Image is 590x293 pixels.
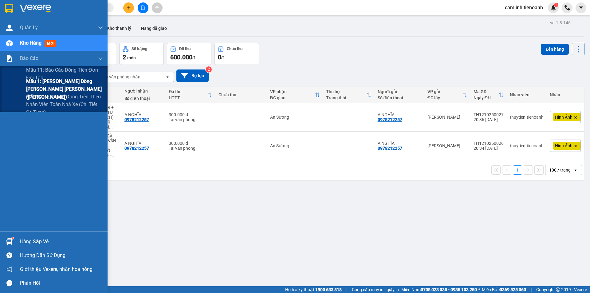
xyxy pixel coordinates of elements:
span: down [98,56,103,61]
img: warehouse-icon [6,40,13,46]
svg: open [165,74,170,79]
span: Quản Lý [20,24,38,31]
svg: open [573,168,578,172]
div: A NGHĨA [124,112,163,117]
button: Kho thanh lý [102,21,136,36]
div: Hàng sắp về [20,237,103,246]
div: Tại văn phòng [169,146,212,151]
span: copyright [556,287,560,292]
span: đ [192,55,195,60]
div: TH1210250027 [474,112,504,117]
div: Người gửi [378,89,421,94]
div: Chưa thu [218,92,264,97]
div: 20:34 [DATE] [474,146,504,151]
div: 300.000 đ [169,112,212,117]
span: Miền Bắc [482,286,526,293]
span: ... [112,153,116,158]
button: file-add [138,2,148,13]
div: VP gửi [427,89,462,94]
sup: 2 [206,66,212,73]
img: phone-icon [564,5,570,10]
span: caret-down [578,5,584,10]
button: Chưa thu0đ [214,43,259,65]
button: Bộ lọc [176,69,209,82]
div: Trạng thái [326,95,366,100]
span: notification [6,266,12,272]
button: Hàng đã giao [136,21,172,36]
div: Số điện thoại [378,95,421,100]
button: caret-down [576,2,586,13]
strong: 0369 525 060 [500,287,526,292]
span: camlinh.tienoanh [500,4,548,11]
span: 0 [218,53,221,61]
div: Chưa thu [227,47,242,51]
span: message [6,280,12,286]
span: Kho hàng [20,40,41,46]
th: Toggle SortBy [424,87,470,103]
span: 1 [555,3,557,7]
div: thuytien.tienoanh [510,115,544,120]
div: [PERSON_NAME] [427,115,467,120]
div: Phản hồi [20,279,103,288]
span: Hỗ trợ kỹ thuật: [285,286,342,293]
div: Nhân viên [510,92,544,97]
th: Toggle SortBy [166,87,215,103]
div: 100 / trang [549,167,571,173]
div: Chọn văn phòng nhận [98,74,140,80]
div: 0978212257 [124,117,149,122]
span: aim [155,6,159,10]
sup: 1 [12,237,14,239]
div: TH1210250026 [474,141,504,146]
img: solution-icon [6,55,13,62]
div: 0978212257 [378,146,402,151]
th: Toggle SortBy [470,87,507,103]
div: VP nhận [270,89,315,94]
span: ... [109,125,113,129]
button: plus [123,2,134,13]
span: Mẫu 3.2: Báo cáo dòng tiền theo nhân viên toàn nhà xe (Chi Tiết Có Time) [26,93,103,116]
div: Tại văn phòng [169,117,212,122]
img: icon-new-feature [551,5,556,10]
span: Giới thiệu Vexere, nhận hoa hồng [20,265,92,273]
div: [PERSON_NAME] [427,143,467,148]
button: Số lượng2món [119,43,164,65]
span: ⚪️ [478,288,480,291]
div: An Sương [270,115,320,120]
span: Báo cáo [20,54,38,62]
sup: 1 [554,3,558,7]
div: A NGHĨA [124,141,163,146]
span: Hình Ảnh [555,143,572,148]
img: logo-vxr [5,4,13,13]
div: Nhãn [550,92,581,97]
div: HTTT [169,95,207,100]
div: An Sương [270,143,320,148]
span: | [346,286,347,293]
div: 0978212257 [124,146,149,151]
span: Mẫu 1: [PERSON_NAME] dòng [PERSON_NAME] [PERSON_NAME] ([PERSON_NAME]) [26,77,103,101]
span: file-add [141,6,145,10]
div: Ngày ĐH [474,95,499,100]
div: ver 1.8.146 [550,19,571,26]
span: 600.000 [170,53,192,61]
div: A NGHĨA [378,112,421,117]
div: thuytien.tienoanh [510,143,544,148]
div: Mã GD [474,89,499,94]
div: Số lượng [132,47,147,51]
span: question-circle [6,252,12,258]
span: Mẫu 11: Báo cáo dòng tiền đơn đối tác [26,66,103,81]
span: 2 [123,53,126,61]
button: Đã thu600.000đ [167,43,211,65]
div: 20:36 [DATE] [474,117,504,122]
strong: 1900 633 818 [315,287,342,292]
div: 300.000 đ [169,141,212,146]
div: Thu hộ [326,89,366,94]
button: 1 [513,165,522,175]
div: Hướng dẫn sử dụng [20,251,103,260]
span: mới [45,40,56,47]
button: aim [152,2,163,13]
th: Toggle SortBy [267,87,323,103]
span: down [98,25,103,30]
div: ĐC lấy [427,95,462,100]
th: Toggle SortBy [323,87,374,103]
div: A NGHĨA [378,141,421,146]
